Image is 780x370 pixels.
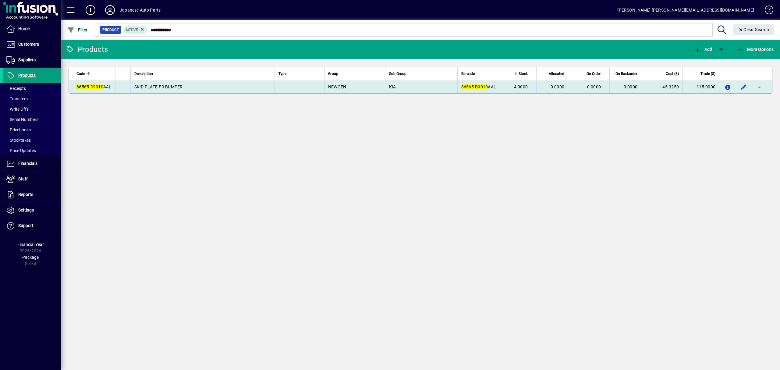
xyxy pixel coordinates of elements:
[3,135,61,145] a: Stocktakes
[102,27,119,33] span: Product
[134,70,153,77] span: Description
[6,117,38,122] span: Serial Numbers
[737,47,774,52] span: More Options
[76,84,112,89] span: AAL
[389,70,454,77] div: Sub Group
[549,70,564,77] span: Allocated
[76,70,85,77] span: Code
[551,84,565,89] span: 0.0000
[17,242,44,247] span: Financial Year
[3,94,61,104] a: Transfers
[22,255,39,260] span: Package
[328,70,338,77] span: Group
[278,70,321,77] div: Type
[3,156,61,171] a: Financials
[461,70,496,77] div: Barcode
[3,114,61,125] a: Serial Numbers
[624,84,638,89] span: 0.0000
[3,203,61,218] a: Settings
[735,44,775,55] button: More Options
[540,70,570,77] div: Allocated
[100,5,120,16] button: Profile
[3,21,61,37] a: Home
[3,187,61,202] a: Reports
[3,218,61,233] a: Support
[692,44,714,55] button: Add
[18,26,30,31] span: Home
[733,24,774,35] button: Clear
[6,96,28,101] span: Transfers
[66,24,89,35] button: Filter
[3,145,61,156] a: Price Updates
[739,82,749,92] button: Edit
[76,84,103,89] em: 86565-D9010
[760,1,772,21] a: Knowledge Base
[6,107,29,112] span: Write Offs
[461,84,496,89] span: AAL
[18,223,34,228] span: Support
[738,27,769,32] span: Clear Search
[18,73,36,78] span: Products
[3,172,61,187] a: Staff
[615,70,637,77] span: On Backorder
[755,82,764,92] button: More options
[18,176,28,181] span: Staff
[123,26,147,34] mat-chip: Activation Status: Active
[6,127,31,132] span: Pricebooks
[613,70,643,77] div: On Backorder
[134,70,271,77] div: Description
[18,161,37,166] span: Financials
[3,52,61,68] a: Suppliers
[700,70,715,77] span: Trade ($)
[504,70,533,77] div: In Stock
[617,5,754,15] div: [PERSON_NAME] [PERSON_NAME][EMAIL_ADDRESS][DOMAIN_NAME]
[6,86,26,91] span: Receipts
[18,192,33,197] span: Reports
[3,104,61,114] a: Write Offs
[6,148,36,153] span: Price Updates
[461,84,488,89] em: 86565-D9010
[389,84,396,89] span: KIA
[646,81,682,93] td: 45.3250
[6,138,31,143] span: Stocktakes
[278,70,286,77] span: Type
[577,70,606,77] div: On Order
[66,44,108,54] div: Products
[682,81,719,93] td: 115.0000
[18,42,39,47] span: Customers
[587,84,601,89] span: 0.0000
[587,70,601,77] span: On Order
[81,5,100,16] button: Add
[328,70,381,77] div: Group
[18,208,34,212] span: Settings
[328,84,346,89] span: NEWGEN
[18,57,36,62] span: Suppliers
[126,28,138,32] span: Active
[514,84,528,89] span: 4.0000
[461,70,475,77] span: Barcode
[666,70,679,77] span: Cost ($)
[3,37,61,52] a: Customers
[3,83,61,94] a: Receipts
[694,47,712,52] span: Add
[515,70,528,77] span: In Stock
[76,70,112,77] div: Code
[134,84,183,89] span: SKID PLATE-FR BUMPER
[389,70,406,77] span: Sub Group
[67,27,88,32] span: Filter
[120,5,161,15] div: Japanese Auto Parts
[3,125,61,135] a: Pricebooks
